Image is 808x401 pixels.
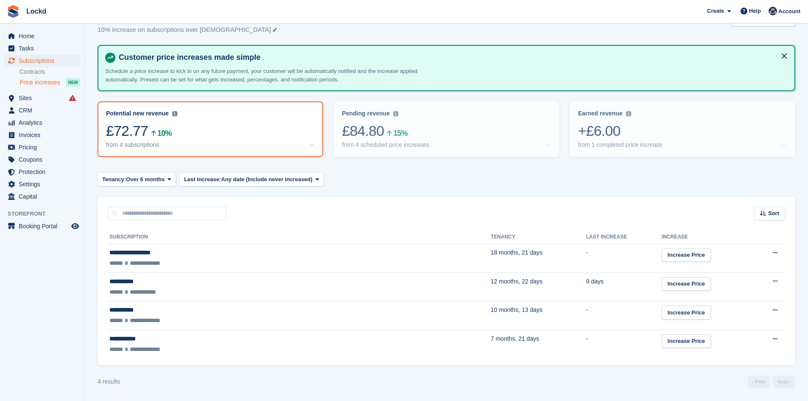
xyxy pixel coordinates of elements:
[707,7,724,15] span: Create
[98,377,120,386] div: 4 results
[342,122,551,140] div: £84.80
[69,95,76,101] i: Smart entry sync failures have occurred
[491,230,586,244] th: Tenancy
[8,210,84,218] span: Storefront
[19,117,70,129] span: Analytics
[4,154,80,165] a: menu
[19,191,70,202] span: Capital
[98,25,277,35] p: 10% increase on subscriptions over [DEMOGRAPHIC_DATA]
[98,101,323,157] a: Potential new revenue £72.77 10% from 4 subscriptions
[586,301,662,330] td: -
[586,330,662,358] td: -
[19,178,70,190] span: Settings
[19,55,70,67] span: Subscriptions
[4,129,80,141] a: menu
[746,376,797,388] nav: Page
[749,7,761,15] span: Help
[586,272,662,301] td: 9 days
[586,244,662,273] td: -
[98,172,176,186] button: Tenancy: Over 6 months
[662,334,711,348] a: Increase Price
[662,306,711,320] a: Increase Price
[184,175,221,184] span: Last increase:
[393,130,407,136] div: 15%
[19,141,70,153] span: Pricing
[4,42,80,54] a: menu
[4,220,80,232] a: menu
[4,92,80,104] a: menu
[19,129,70,141] span: Invoices
[106,122,315,140] div: £72.77
[19,92,70,104] span: Sites
[773,376,795,388] a: Next
[342,141,429,149] div: from 4 scheduled price increases
[570,101,795,157] a: Earned revenue +£6.00 from 1 completed price increase
[491,335,539,342] span: 7 months, 21 days
[662,277,711,291] a: Increase Price
[586,230,662,244] th: Last increase
[342,110,390,117] div: Pending revenue
[491,249,542,256] span: 18 months, 21 days
[578,141,663,149] div: from 1 completed price increase
[106,141,159,149] div: from 4 subscriptions
[66,78,80,87] div: NEW
[221,175,312,184] span: Any date (Include never increased)
[19,30,70,42] span: Home
[4,141,80,153] a: menu
[662,230,752,244] th: Increase
[102,175,126,184] span: Tenancy:
[4,117,80,129] a: menu
[157,130,171,136] div: 10%
[748,376,770,388] a: Previous
[626,111,631,116] img: icon-info-grey-7440780725fd019a000dd9b08b2336e03edf1995a4989e88bcd33f0948082b44.svg
[179,172,324,186] button: Last increase: Any date (Include never increased)
[578,122,787,140] div: +£6.00
[393,111,398,116] img: icon-info-grey-7440780725fd019a000dd9b08b2336e03edf1995a4989e88bcd33f0948082b44.svg
[778,7,800,16] span: Account
[172,111,177,116] img: icon-info-grey-7440780725fd019a000dd9b08b2336e03edf1995a4989e88bcd33f0948082b44.svg
[115,53,788,62] h4: Customer price increases made simple
[333,101,559,157] a: Pending revenue £84.80 15% from 4 scheduled price increases
[19,166,70,178] span: Protection
[491,306,542,313] span: 10 months, 13 days
[70,221,80,231] a: Preview store
[4,166,80,178] a: menu
[20,78,80,87] a: Price increases NEW
[20,79,60,87] span: Price increases
[4,191,80,202] a: menu
[662,248,711,262] a: Increase Price
[105,67,423,84] p: Schedule a price increase to kick in on any future payment, your customer will be automatically n...
[7,5,20,18] img: stora-icon-8386f47178a22dfd0bd8f6a31ec36ba5ce8667c1dd55bd0f319d3a0aa187defe.svg
[19,220,70,232] span: Booking Portal
[4,55,80,67] a: menu
[19,154,70,165] span: Coupons
[4,178,80,190] a: menu
[578,110,623,117] div: Earned revenue
[19,104,70,116] span: CRM
[106,110,169,117] div: Potential new revenue
[108,230,491,244] th: Subscription
[4,104,80,116] a: menu
[768,209,779,218] span: Sort
[126,175,165,184] span: Over 6 months
[4,30,80,42] a: menu
[19,42,70,54] span: Tasks
[20,68,80,76] a: Contracts
[23,4,50,18] a: Lockd
[769,7,777,15] img: Kris Thompson
[491,278,542,285] span: 12 months, 22 days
